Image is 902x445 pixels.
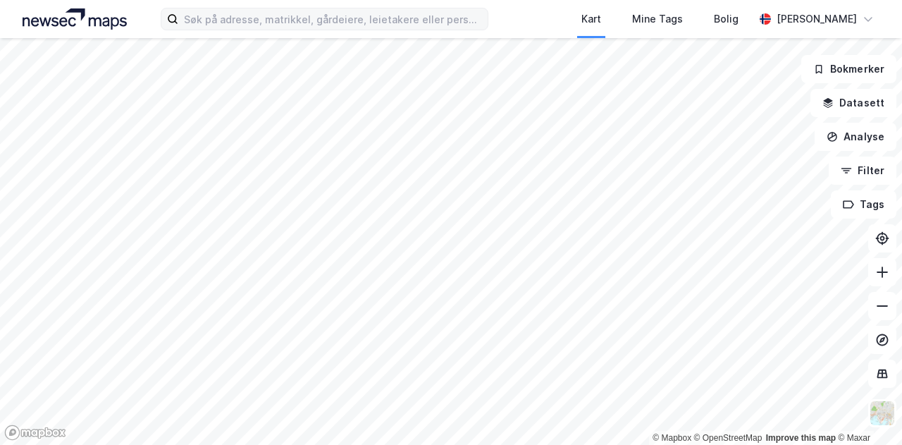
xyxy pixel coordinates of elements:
button: Filter [829,157,896,185]
div: Mine Tags [632,11,683,28]
button: Analyse [815,123,896,151]
input: Søk på adresse, matrikkel, gårdeiere, leietakere eller personer [178,8,488,30]
a: Mapbox homepage [4,425,66,441]
a: Mapbox [653,433,691,443]
div: Bolig [714,11,739,28]
a: Improve this map [766,433,836,443]
img: logo.a4113a55bc3d86da70a041830d287a7e.svg [23,8,127,30]
div: [PERSON_NAME] [777,11,857,28]
iframe: Chat Widget [832,377,902,445]
button: Tags [831,190,896,219]
div: Kart [581,11,601,28]
a: OpenStreetMap [694,433,762,443]
button: Datasett [810,89,896,117]
button: Bokmerker [801,55,896,83]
